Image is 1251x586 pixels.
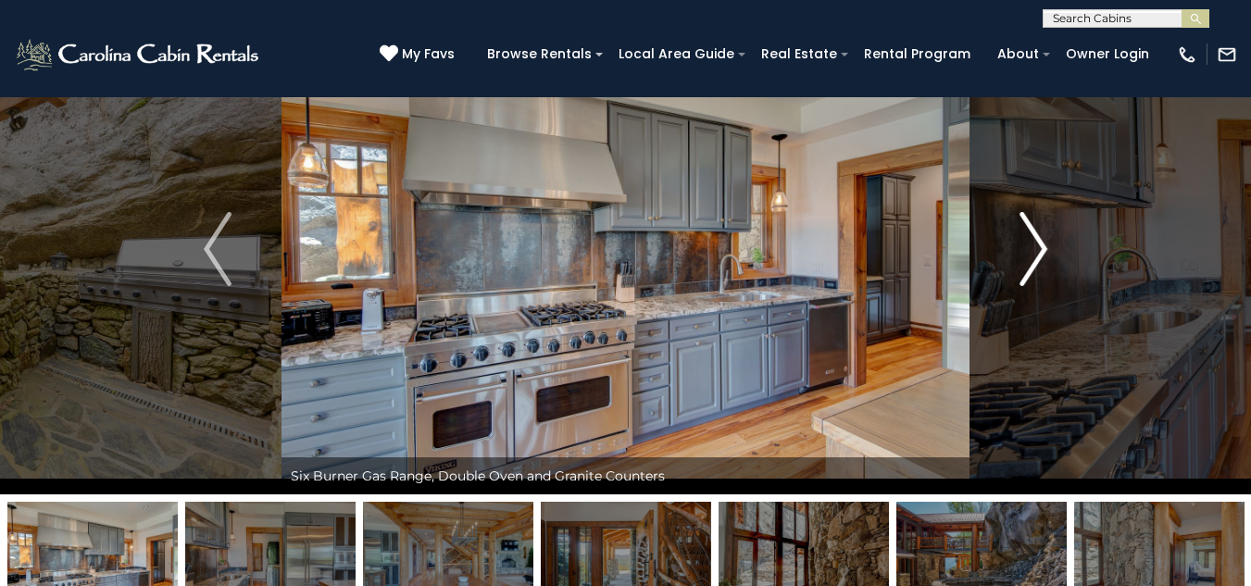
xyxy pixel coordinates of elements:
[1057,40,1158,69] a: Owner Login
[14,36,264,73] img: White-1-2.png
[380,44,459,65] a: My Favs
[970,4,1097,494] button: Next
[1020,212,1047,286] img: arrow
[204,212,231,286] img: arrow
[752,40,846,69] a: Real Estate
[988,40,1048,69] a: About
[1177,44,1197,65] img: phone-regular-white.png
[855,40,980,69] a: Rental Program
[609,40,744,69] a: Local Area Guide
[1217,44,1237,65] img: mail-regular-white.png
[281,457,970,494] div: Six Burner Gas Range, Double Oven and Granite Counters
[478,40,601,69] a: Browse Rentals
[402,44,455,64] span: My Favs
[154,4,281,494] button: Previous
